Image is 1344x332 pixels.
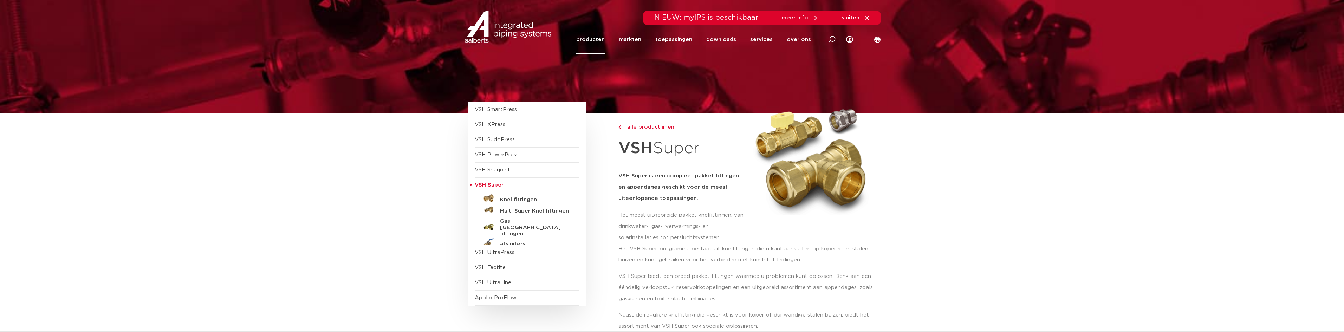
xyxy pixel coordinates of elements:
a: Knel fittingen [475,193,579,204]
h5: Gas [GEOGRAPHIC_DATA] fittingen [500,218,570,237]
a: services [750,25,773,54]
span: VSH Super [475,182,504,188]
a: VSH UltraLine [475,280,511,285]
a: VSH SudoPress [475,137,515,142]
h5: Knel fittingen [500,197,570,203]
img: chevron-right.svg [618,125,621,130]
a: producten [576,25,605,54]
div: my IPS [846,25,853,54]
a: downloads [706,25,736,54]
a: VSH SmartPress [475,107,517,112]
p: Naast de reguliere knelfitting die geschikt is voor koper of dunwandige stalen buizen, biedt het ... [618,310,877,332]
h5: VSH Super is een compleet pakket fittingen en appendages geschikt voor de meest uiteenlopende toe... [618,170,746,204]
p: VSH Super biedt een breed pakket fittingen waarmee u problemen kunt oplossen. Denk aan een ééndel... [618,271,877,305]
a: Apollo ProFlow [475,295,517,300]
h5: Multi Super Knel fittingen [500,208,570,214]
nav: Menu [576,25,811,54]
a: VSH UltraPress [475,250,514,255]
span: meer info [781,15,808,20]
span: sluiten [842,15,859,20]
a: VSH Tectite [475,265,506,270]
h5: afsluiters [500,241,570,247]
strong: VSH [618,140,653,156]
span: alle productlijnen [623,124,674,130]
a: VSH Shurjoint [475,167,510,172]
a: over ons [787,25,811,54]
a: VSH PowerPress [475,152,519,157]
a: VSH XPress [475,122,505,127]
a: alle productlijnen [618,123,746,131]
a: Multi Super Knel fittingen [475,204,579,215]
a: Gas [GEOGRAPHIC_DATA] fittingen [475,215,579,237]
a: afsluiters [475,237,579,248]
p: Het meest uitgebreide pakket knelfittingen, van drinkwater-, gas-, verwarmings- en solarinstallat... [618,210,746,243]
a: toepassingen [655,25,692,54]
span: NIEUW: myIPS is beschikbaar [654,14,759,21]
h1: Super [618,135,746,162]
p: Het VSH Super-programma bestaat uit knelfittingen die u kunt aansluiten op koperen en stalen buiz... [618,243,877,266]
a: sluiten [842,15,870,21]
a: meer info [781,15,819,21]
a: markten [619,25,641,54]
